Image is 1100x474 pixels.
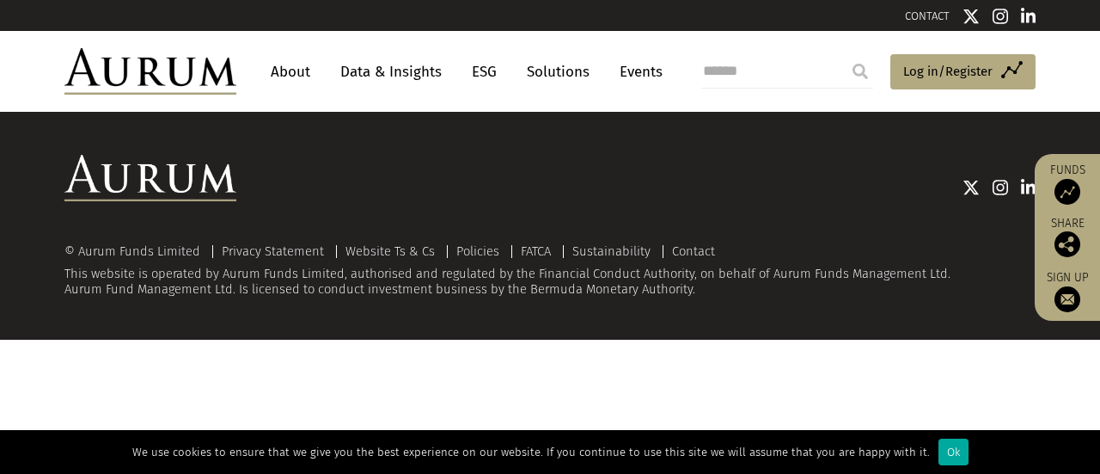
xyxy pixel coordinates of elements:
[843,54,877,89] input: Submit
[64,48,236,95] img: Aurum
[518,56,598,88] a: Solutions
[64,155,236,201] img: Aurum Logo
[345,243,435,259] a: Website Ts & Cs
[1054,286,1080,312] img: Sign up to our newsletter
[64,245,209,258] div: © Aurum Funds Limited
[1054,179,1080,205] img: Access Funds
[962,179,980,196] img: Twitter icon
[222,243,324,259] a: Privacy Statement
[64,244,1036,297] div: This website is operated by Aurum Funds Limited, authorised and regulated by the Financial Conduc...
[463,56,505,88] a: ESG
[1021,179,1036,196] img: Linkedin icon
[993,8,1008,25] img: Instagram icon
[521,243,551,259] a: FATCA
[903,61,993,82] span: Log in/Register
[1054,231,1080,257] img: Share this post
[1043,163,1091,205] a: Funds
[456,243,499,259] a: Policies
[1043,218,1091,257] div: Share
[993,179,1008,196] img: Instagram icon
[572,243,651,259] a: Sustainability
[1043,270,1091,312] a: Sign up
[962,8,980,25] img: Twitter icon
[905,9,950,22] a: CONTACT
[262,56,319,88] a: About
[332,56,450,88] a: Data & Insights
[1021,8,1036,25] img: Linkedin icon
[611,56,663,88] a: Events
[890,54,1036,90] a: Log in/Register
[672,243,715,259] a: Contact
